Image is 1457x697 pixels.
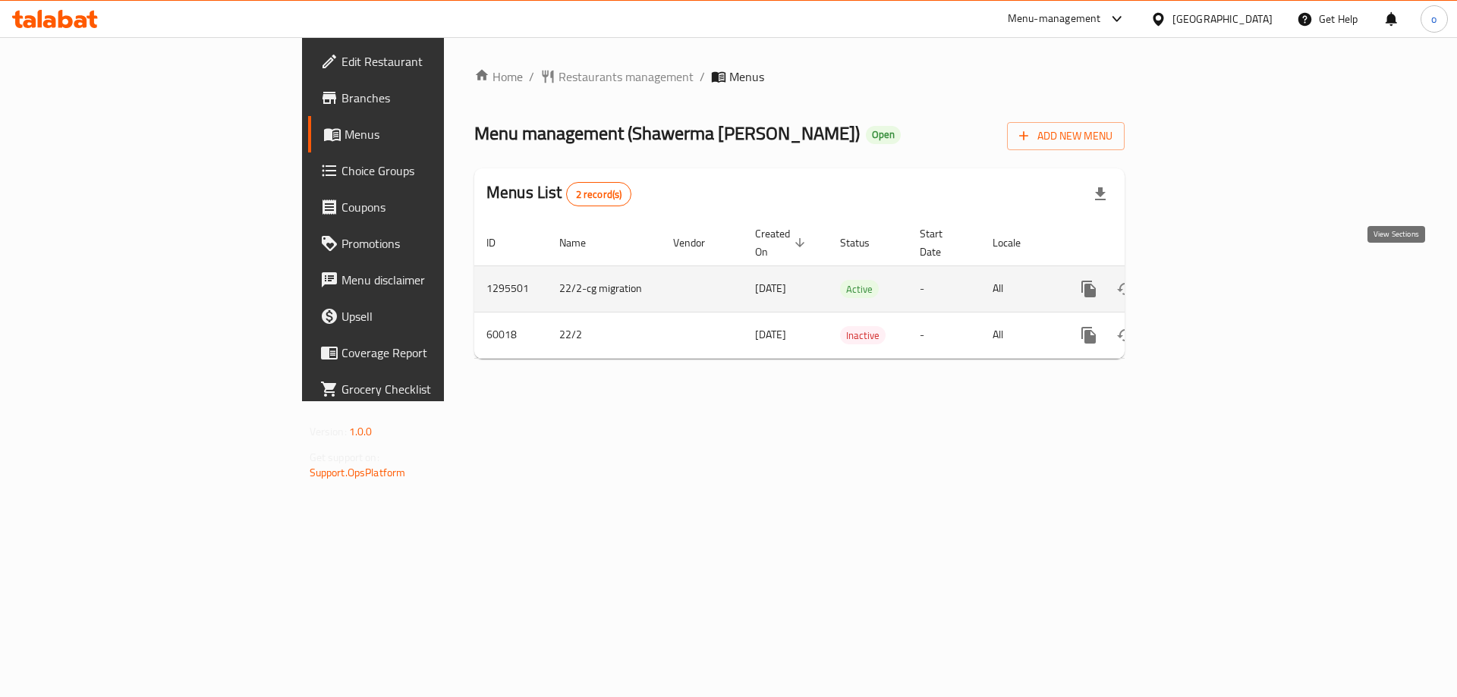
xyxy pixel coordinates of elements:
[1007,122,1125,150] button: Add New Menu
[486,234,515,252] span: ID
[341,344,533,362] span: Coverage Report
[308,371,546,407] a: Grocery Checklist
[1059,220,1229,266] th: Actions
[1082,176,1119,212] div: Export file
[540,68,694,86] a: Restaurants management
[840,280,879,298] div: Active
[559,234,606,252] span: Name
[341,380,533,398] span: Grocery Checklist
[308,298,546,334] a: Upsell
[345,125,533,143] span: Menus
[866,128,901,141] span: Open
[673,234,725,252] span: Vendor
[866,126,901,144] div: Open
[1107,317,1144,353] button: Change Status
[308,189,546,225] a: Coupons
[308,80,546,116] a: Branches
[341,307,533,325] span: Upsell
[341,52,533,71] span: Edit Restaurant
[755,278,786,298] span: [DATE]
[547,312,661,358] td: 22/2
[840,326,886,344] div: Inactive
[840,327,886,344] span: Inactive
[980,265,1059,312] td: All
[980,312,1059,358] td: All
[341,89,533,107] span: Branches
[341,198,533,216] span: Coupons
[474,68,1125,86] nav: breadcrumb
[308,225,546,262] a: Promotions
[308,262,546,298] a: Menu disclaimer
[755,325,786,344] span: [DATE]
[486,181,631,206] h2: Menus List
[308,152,546,189] a: Choice Groups
[341,162,533,180] span: Choice Groups
[308,43,546,80] a: Edit Restaurant
[1008,10,1101,28] div: Menu-management
[908,312,980,358] td: -
[908,265,980,312] td: -
[729,68,764,86] span: Menus
[920,224,962,261] span: Start Date
[1071,317,1107,353] button: more
[1071,271,1107,307] button: more
[310,422,347,441] span: Version:
[474,220,1229,359] table: enhanced table
[1431,11,1437,27] span: o
[349,422,373,441] span: 1.0.0
[559,68,694,86] span: Restaurants management
[547,265,661,312] td: 22/2-cg migration
[310,463,406,482] a: Support.OpsPlatform
[310,447,379,467] span: Get support on:
[341,271,533,289] span: Menu disclaimer
[1172,11,1273,27] div: [GEOGRAPHIC_DATA]
[341,234,533,253] span: Promotions
[840,281,879,298] span: Active
[755,224,810,261] span: Created On
[308,116,546,152] a: Menus
[700,68,705,86] li: /
[566,182,632,206] div: Total records count
[567,187,631,202] span: 2 record(s)
[993,234,1040,252] span: Locale
[474,116,860,150] span: Menu management ( Shawerma [PERSON_NAME] )
[308,334,546,371] a: Coverage Report
[1019,127,1112,146] span: Add New Menu
[840,234,889,252] span: Status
